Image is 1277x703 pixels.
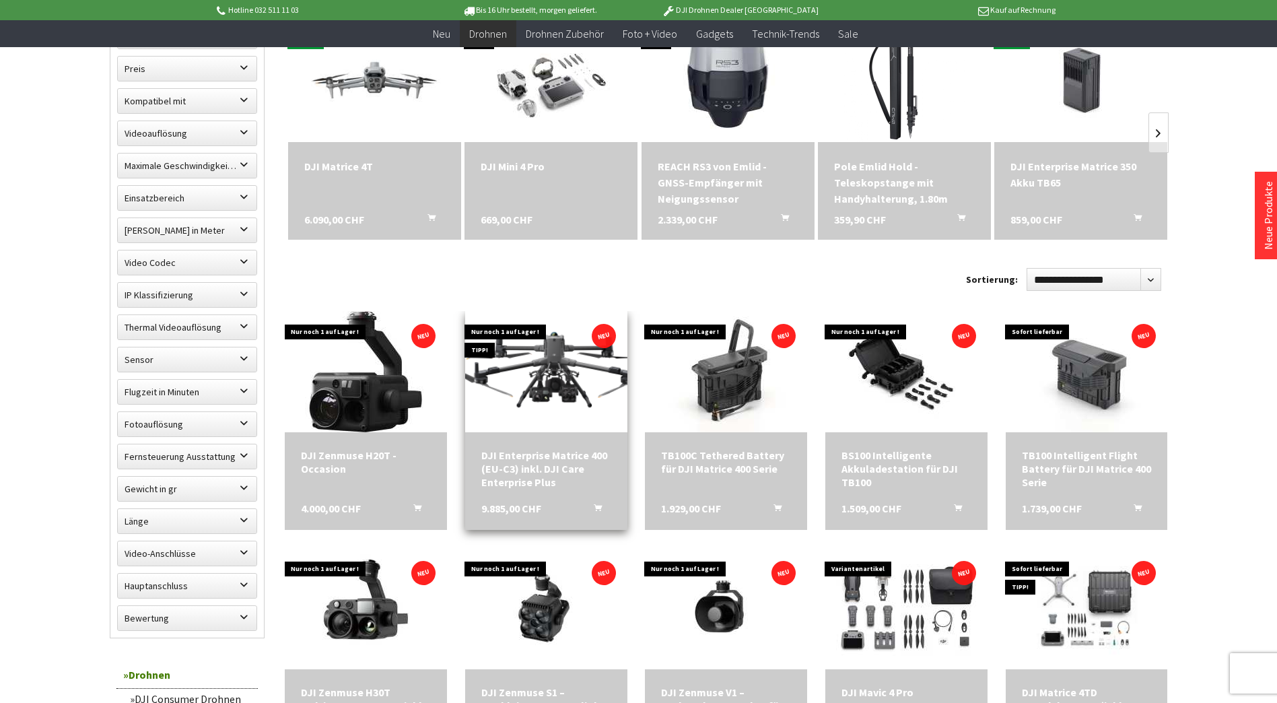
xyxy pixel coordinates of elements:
[658,211,718,228] span: 2.339,00 CHF
[841,448,971,489] a: BS100 Intelligente Akkuladestation für DJI TB100 1.509,00 CHF In den Warenkorb
[432,308,659,436] img: DJI Enterprise Matrice 400 (EU-C3) inkl. DJI Care Enterprise Plus
[667,21,788,142] img: REACH RS3 von Emlid - GNSS-Empfänger mit Neigungssensor
[423,20,460,48] a: Neu
[623,27,677,40] span: Foto + Video
[1010,158,1151,191] a: DJI Enterprise Matrice 350 Akku TB65 859,00 CHF In den Warenkorb
[118,412,256,436] label: Fotoauflösung
[966,269,1018,290] label: Sortierung:
[118,154,256,178] label: Maximale Geschwindigkeit in km/h
[118,315,256,339] label: Thermal Videoauflösung
[1022,448,1152,489] a: TB100 Intelligent Flight Battery für DJI Matrice 400 Serie 1.739,00 CHF In den Warenkorb
[118,89,256,113] label: Kompatibel mit
[646,311,806,432] img: TB100C Tethered Battery für DJI Matrice 400 Serie
[843,21,965,142] img: Pole Emlid Hold - Teleskopstange mit Handyhalterung, 1.80m
[433,27,450,40] span: Neu
[118,509,256,533] label: Länge
[397,502,429,519] button: In den Warenkorb
[215,2,425,18] p: Hotline 032 511 11 03
[118,380,256,404] label: Flugzeit in Minuten
[288,32,461,130] img: DJI Matrice 4T
[305,311,426,432] img: DJI Zenmuse H20T - Occasion
[118,444,256,469] label: Fernsteuerung Ausstattung
[578,502,610,519] button: In den Warenkorb
[834,211,886,228] span: 359,90 CHF
[465,548,627,669] img: DJI Zenmuse S1 – Hochleistungs-Spotlight für Drohneneinsätze bei Nacht
[301,448,431,475] a: DJI Zenmuse H20T - Occasion 4.000,00 CHF In den Warenkorb
[301,448,431,475] div: DJI Zenmuse H20T - Occasion
[1117,211,1150,229] button: In den Warenkorb
[481,502,541,515] span: 9.885,00 CHF
[118,574,256,598] label: Hauptanschluss
[941,211,973,229] button: In den Warenkorb
[411,211,444,229] button: In den Warenkorb
[301,502,361,515] span: 4.000,00 CHF
[1006,311,1167,432] img: TB100 Intelligent Flight Battery für DJI Matrice 400 Serie
[938,502,970,519] button: In den Warenkorb
[1010,158,1151,191] div: DJI Enterprise Matrice 350 Akku TB65
[829,20,868,48] a: Sale
[475,21,627,142] img: DJI Mini 4 Pro
[1005,21,1157,142] img: DJI Enterprise Matrice 350 Akku TB65
[661,448,791,475] a: TB100C Tethered Battery für DJI Matrice 400 Serie 1.929,00 CHF In den Warenkorb
[118,250,256,275] label: Video Codec
[696,27,733,40] span: Gadgets
[526,27,604,40] span: Drohnen Zubehör
[118,186,256,210] label: Einsatzbereich
[304,211,364,228] span: 6.090,00 CHF
[841,685,971,699] a: DJI Mavic 4 Pro
[118,57,256,81] label: Preis
[752,27,819,40] span: Technik-Trends
[481,158,621,174] a: DJI Mini 4 Pro 669,00 CHF
[118,283,256,307] label: IP Klassifizierung
[658,158,798,207] div: REACH RS3 von Emlid - GNSS-Empfänger mit Neigungssensor
[834,158,975,207] div: Pole Emlid Hold - Teleskopstange mit Handyhalterung, 1.80m
[516,20,613,48] a: Drohnen Zubehör
[743,20,829,48] a: Technik-Trends
[481,448,611,489] a: DJI Enterprise Matrice 400 (EU-C3) inkl. DJI Care Enterprise Plus 9.885,00 CHF In den Warenkorb
[841,448,971,489] div: BS100 Intelligente Akkuladestation für DJI TB100
[116,661,258,689] a: Drohnen
[1262,181,1275,250] a: Neue Produkte
[304,158,445,174] a: DJI Matrice 4T 6.090,00 CHF In den Warenkorb
[838,27,858,40] span: Sale
[118,218,256,242] label: Maximale Flughöhe in Meter
[661,502,721,515] span: 1.929,00 CHF
[1117,502,1150,519] button: In den Warenkorb
[460,20,516,48] a: Drohnen
[765,211,797,229] button: In den Warenkorb
[118,541,256,566] label: Video-Anschlüsse
[646,548,807,669] img: DJI Zenmuse V1 – Drohnenlautsprecher für professionelle Einsätze
[635,2,845,18] p: DJI Drohnen Dealer [GEOGRAPHIC_DATA]
[613,20,687,48] a: Foto + Video
[658,158,798,207] a: REACH RS3 von Emlid - GNSS-Empfänger mit Neigungssensor 2.339,00 CHF In den Warenkorb
[118,477,256,501] label: Gewicht in gr
[118,347,256,372] label: Sensor
[469,27,507,40] span: Drohnen
[661,448,791,475] div: TB100C Tethered Battery für DJI Matrice 400 Serie
[425,2,635,18] p: Bis 16 Uhr bestellt, morgen geliefert.
[481,448,611,489] div: DJI Enterprise Matrice 400 (EU-C3) inkl. DJI Care Enterprise Plus
[834,158,975,207] a: Pole Emlid Hold - Teleskopstange mit Handyhalterung, 1.80m 359,90 CHF In den Warenkorb
[118,606,256,630] label: Bewertung
[845,2,1056,18] p: Kauf auf Rechnung
[304,158,445,174] div: DJI Matrice 4T
[757,502,790,519] button: In den Warenkorb
[285,548,446,669] img: DJI Zenmuse H30T Multisensor-Kamera inkl. Transportkoffer für Matrice 300/350 RTK
[1010,211,1062,228] span: 859,00 CHF
[825,548,987,669] img: DJI Mavic 4 Pro
[118,121,256,145] label: Videoauflösung
[481,211,532,228] span: 669,00 CHF
[826,311,986,432] img: BS100 Intelligente Akkuladestation für DJI TB100
[1022,502,1082,515] span: 1.739,00 CHF
[1006,550,1168,667] img: DJI Matrice 4TD Standalone Set (inkl. 12 M DJI Care Enterprise Plus)
[687,20,743,48] a: Gadgets
[481,158,621,174] div: DJI Mini 4 Pro
[841,502,901,515] span: 1.509,00 CHF
[1022,448,1152,489] div: TB100 Intelligent Flight Battery für DJI Matrice 400 Serie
